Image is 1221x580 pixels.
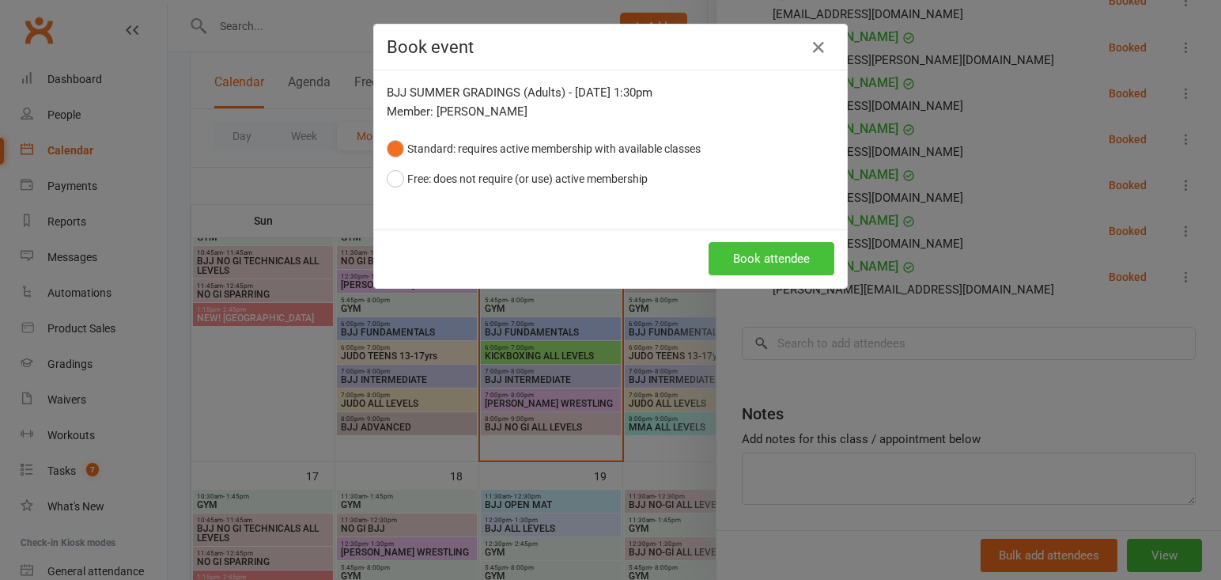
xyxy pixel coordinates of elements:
button: Book attendee [709,242,834,275]
button: Standard: requires active membership with available classes [387,134,701,164]
button: Close [806,35,831,60]
div: BJJ SUMMER GRADINGS (Adults) - [DATE] 1:30pm Member: [PERSON_NAME] [387,83,834,121]
h4: Book event [387,37,834,57]
button: Free: does not require (or use) active membership [387,164,648,194]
